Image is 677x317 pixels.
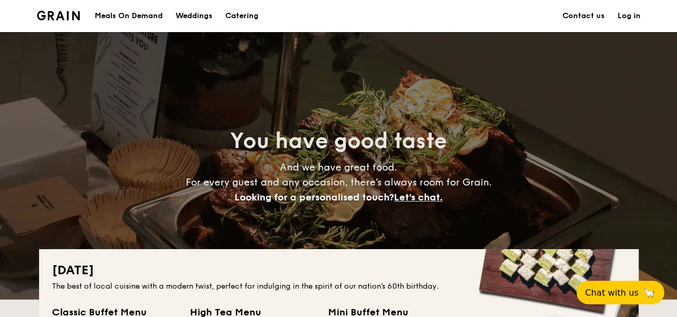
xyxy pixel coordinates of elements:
[643,287,656,299] span: 🦙
[52,281,626,292] div: The best of local cuisine with a modern twist, perfect for indulging in the spirit of our nation’...
[230,128,447,154] span: You have good taste
[52,262,626,279] h2: [DATE]
[37,11,80,20] a: Logotype
[585,288,638,298] span: Chat with us
[576,281,664,304] button: Chat with us🦙
[234,191,394,203] span: Looking for a personalised touch?
[394,191,443,203] span: Let's chat.
[37,11,80,20] img: Grain
[186,161,492,203] span: And we have great food. For every guest and any occasion, there’s always room for Grain.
